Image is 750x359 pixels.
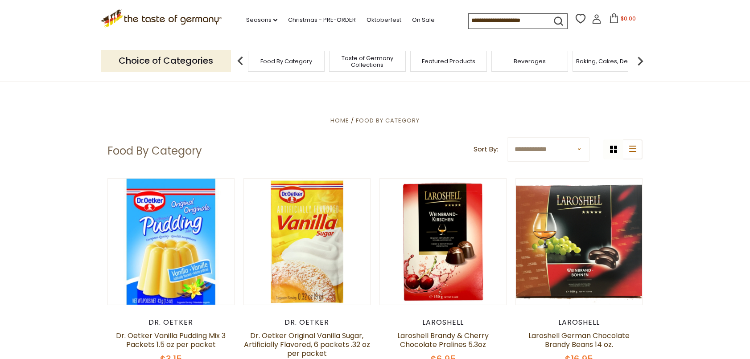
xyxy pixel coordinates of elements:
a: Laroshell German Chocolate Brandy Beans 14 oz. [528,330,630,350]
img: Laroshell Brandy & Cherry Chocolate Pralines 5.3oz [380,179,506,305]
img: next arrow [631,52,649,70]
div: Laroshell [515,318,643,327]
img: Laroshell German Chocolate Brandy Beans 14 oz. [516,179,642,305]
a: Dr. Oetker Original Vanilla Sugar, Artificially Flavored, 6 packets .32 oz per packet [244,330,370,359]
a: Christmas - PRE-ORDER [288,15,356,25]
a: Oktoberfest [367,15,401,25]
button: $0.00 [603,13,641,27]
a: Seasons [246,15,277,25]
a: Taste of Germany Collections [332,55,403,68]
img: previous arrow [231,52,249,70]
a: Baking, Cakes, Desserts [576,58,645,65]
img: Dr. Oetker Vanilla Pudding Mix 3 Packets 1.5 oz per packet [108,179,234,305]
span: $0.00 [621,15,636,22]
a: Dr. Oetker Vanilla Pudding Mix 3 Packets 1.5 oz per packet [116,330,226,350]
div: Dr. Oetker [107,318,235,327]
a: Food By Category [356,116,420,125]
h1: Food By Category [107,144,202,158]
label: Sort By: [474,144,498,155]
div: Laroshell [379,318,507,327]
a: On Sale [412,15,435,25]
a: Food By Category [260,58,312,65]
a: Home [330,116,349,125]
p: Choice of Categories [101,50,231,72]
img: Dr. Oetker Original Vanilla Sugar, Artificially Flavored, 6 packets .32 oz per packet [244,179,370,305]
a: Beverages [514,58,546,65]
div: Dr. Oetker [243,318,371,327]
a: Featured Products [422,58,475,65]
a: Laroshell Brandy & Cherry Chocolate Pralines 5.3oz [397,330,489,350]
